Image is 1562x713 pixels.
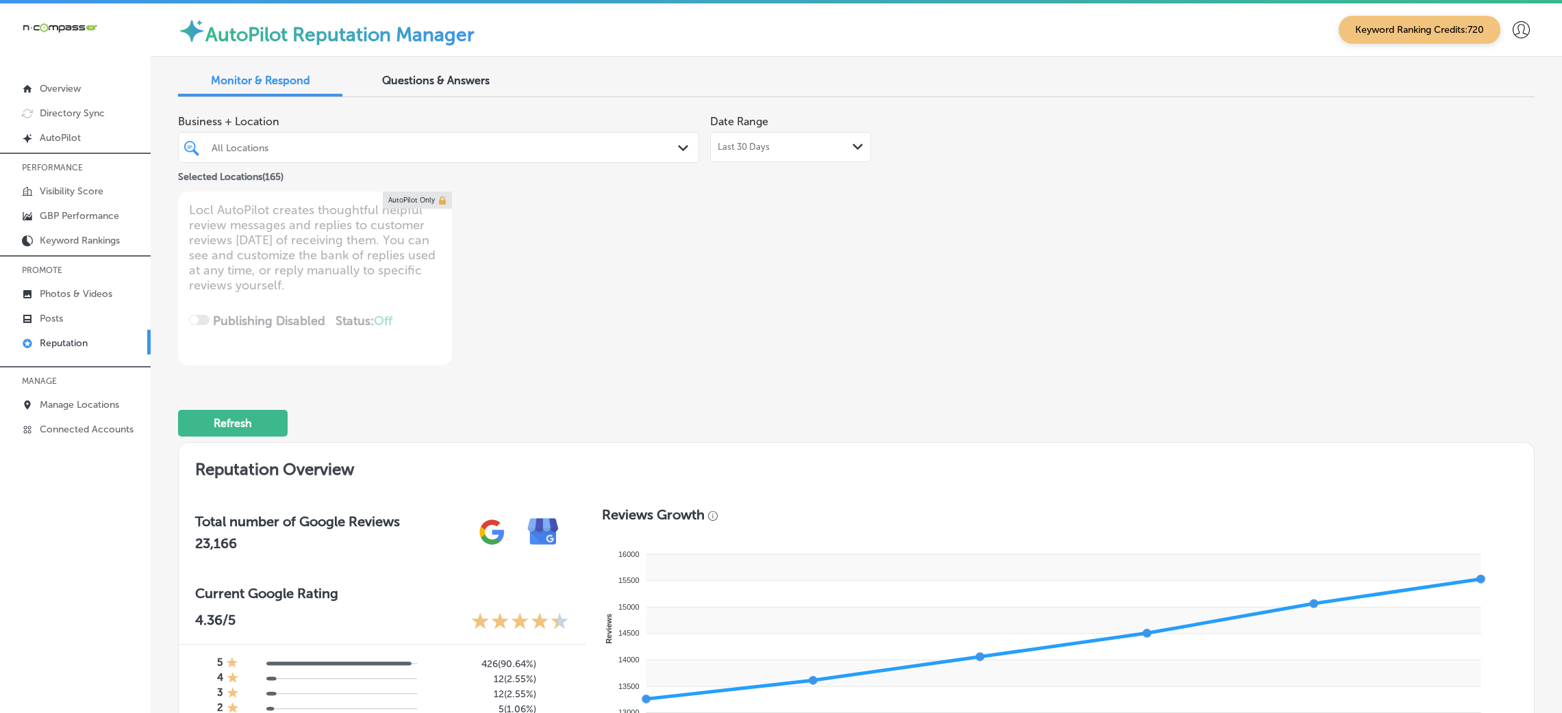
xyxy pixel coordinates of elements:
[40,185,103,197] p: Visibility Score
[211,74,310,87] span: Monitor & Respond
[429,673,536,685] h5: 12 ( 2.55% )
[618,656,640,664] tspan: 14000
[429,688,536,700] h5: 12 ( 2.55% )
[40,235,120,246] p: Keyword Rankings
[1339,16,1500,44] span: Keyword Ranking Credits: 720
[179,443,1534,490] h2: Reputation Overview
[22,21,97,34] img: 660ab0bf-5cc7-4cb8-ba1c-48b5ae0f18e60NCTV_CLogo_TV_Black_-500x88.png
[40,107,105,119] p: Directory Sync
[40,337,88,349] p: Reputation
[618,603,640,611] tspan: 15000
[618,550,640,558] tspan: 16000
[217,671,223,686] h4: 4
[618,682,640,690] tspan: 13500
[604,614,612,644] text: Reviews
[226,656,238,671] div: 1 Star
[178,410,288,437] button: Refresh
[227,671,239,686] div: 1 Star
[40,132,81,144] p: AutoPilot
[618,629,640,637] tspan: 14500
[217,686,223,701] h4: 3
[466,506,518,558] img: gPZS+5FD6qPJAAAAABJRU5ErkJggg==
[40,313,63,324] p: Posts
[212,142,679,153] div: All Locations
[40,399,119,411] p: Manage Locations
[195,513,400,530] h3: Total number of Google Reviews
[382,74,490,87] span: Questions & Answers
[471,612,569,633] div: 4.36 Stars
[40,288,112,300] p: Photos & Videos
[40,83,81,94] p: Overview
[178,166,284,183] p: Selected Locations ( 165 )
[217,656,223,671] h4: 5
[40,424,134,435] p: Connected Accounts
[518,506,569,558] img: e7ababfa220611ac49bdb491a11684a6.png
[205,23,475,46] label: AutoPilot Reputation Manager
[195,585,569,601] h3: Current Google Rating
[227,686,239,701] div: 1 Star
[618,576,640,584] tspan: 15500
[195,612,236,633] p: 4.36 /5
[710,115,768,128] label: Date Range
[429,658,536,670] h5: 426 ( 90.64% )
[178,17,205,44] img: autopilot-icon
[718,142,770,153] span: Last 30 Days
[195,535,400,552] h2: 23,166
[40,210,119,222] p: GBP Performance
[602,506,705,523] h3: Reviews Growth
[178,115,699,128] span: Business + Location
